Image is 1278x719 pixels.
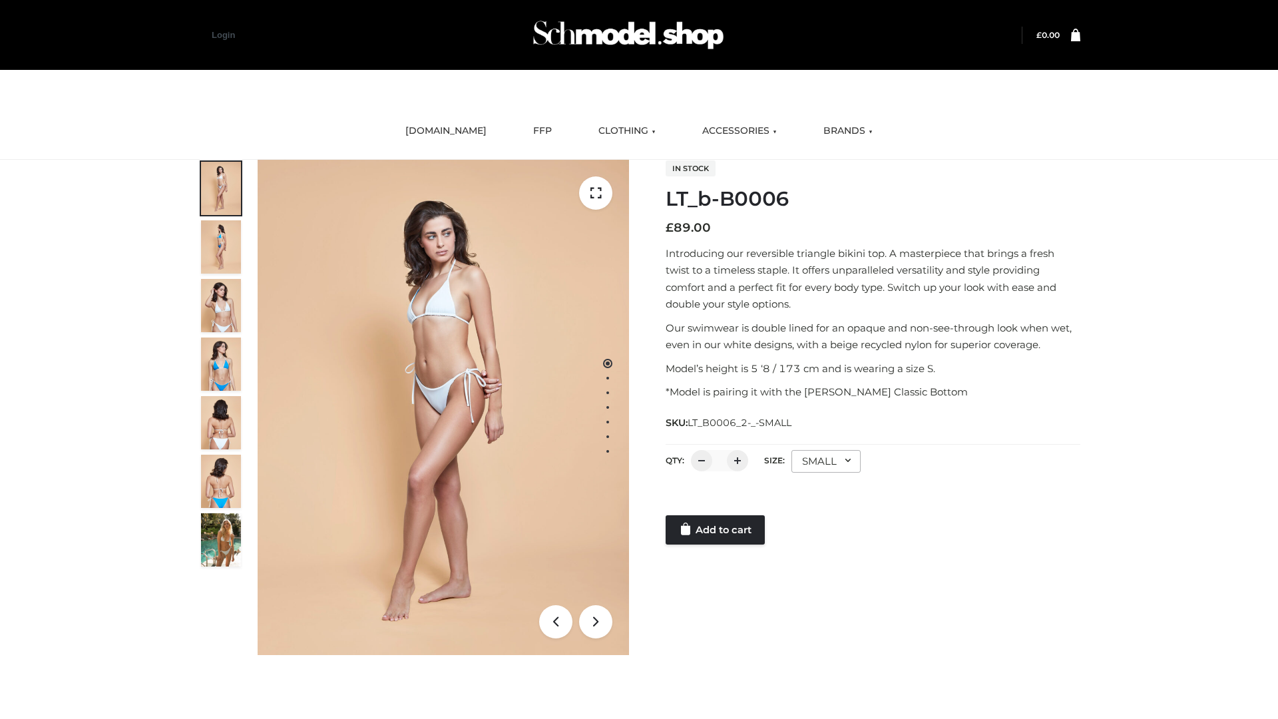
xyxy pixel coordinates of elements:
[201,279,241,332] img: ArielClassicBikiniTop_CloudNine_AzureSky_OW114ECO_3-scaled.jpg
[813,117,883,146] a: BRANDS
[688,417,791,429] span: LT_B0006_2-_-SMALL
[588,117,666,146] a: CLOTHING
[666,187,1080,211] h1: LT_b-B0006
[201,513,241,567] img: Arieltop_CloudNine_AzureSky2.jpg
[212,30,235,40] a: Login
[666,320,1080,354] p: Our swimwear is double lined for an opaque and non-see-through look when wet, even in our white d...
[1036,30,1060,40] a: £0.00
[201,220,241,274] img: ArielClassicBikiniTop_CloudNine_AzureSky_OW114ECO_2-scaled.jpg
[764,455,785,465] label: Size:
[666,220,674,235] span: £
[692,117,787,146] a: ACCESSORIES
[666,455,684,465] label: QTY:
[201,162,241,215] img: ArielClassicBikiniTop_CloudNine_AzureSky_OW114ECO_1-scaled.jpg
[258,160,629,655] img: ArielClassicBikiniTop_CloudNine_AzureSky_OW114ECO_1
[1036,30,1060,40] bdi: 0.00
[523,117,562,146] a: FFP
[791,450,861,473] div: SMALL
[201,338,241,391] img: ArielClassicBikiniTop_CloudNine_AzureSky_OW114ECO_4-scaled.jpg
[666,515,765,545] a: Add to cart
[666,360,1080,377] p: Model’s height is 5 ‘8 / 173 cm and is wearing a size S.
[666,220,711,235] bdi: 89.00
[666,415,793,431] span: SKU:
[666,245,1080,313] p: Introducing our reversible triangle bikini top. A masterpiece that brings a fresh twist to a time...
[201,455,241,508] img: ArielClassicBikiniTop_CloudNine_AzureSky_OW114ECO_8-scaled.jpg
[201,396,241,449] img: ArielClassicBikiniTop_CloudNine_AzureSky_OW114ECO_7-scaled.jpg
[666,383,1080,401] p: *Model is pairing it with the [PERSON_NAME] Classic Bottom
[395,117,497,146] a: [DOMAIN_NAME]
[1036,30,1042,40] span: £
[666,160,716,176] span: In stock
[529,9,728,61] img: Schmodel Admin 964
